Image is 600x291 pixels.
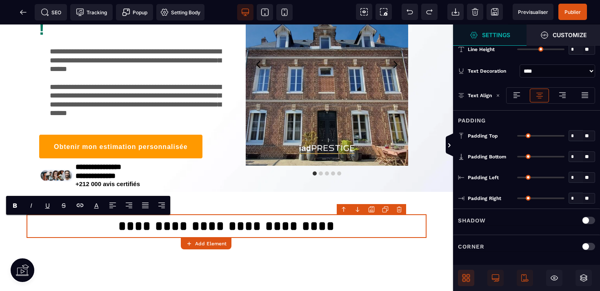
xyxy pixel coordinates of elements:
span: Preview [513,4,553,20]
strong: Settings [482,32,510,38]
span: SEO [41,8,61,16]
span: Tracking [76,8,107,16]
span: Padding Right [468,195,501,202]
span: Underline [39,196,56,214]
span: Link [72,196,88,214]
span: Settings [453,24,527,46]
span: Align Justify [137,196,153,214]
span: Padding Left [468,174,499,181]
span: Publier [564,9,581,15]
span: Setting Body [160,8,200,16]
p: Shadow [458,215,486,225]
span: Previsualiser [518,9,548,15]
span: Open Layers [576,270,592,286]
span: Hide/Show Block [546,270,562,286]
span: Bold [7,196,23,214]
span: Italic [23,196,39,214]
strong: Customize [553,32,587,38]
b: B [13,202,17,209]
span: Align Left [104,196,121,214]
span: Align Center [121,196,137,214]
span: Popup [122,8,147,16]
span: Open Style Manager [527,24,600,46]
p: Text Align [458,91,492,100]
div: Padding [453,110,600,125]
button: Add Element [181,238,231,249]
label: Font color [94,202,99,209]
img: 7ce4f1d884bec3e3122cfe95a8df0004_rating.png [39,143,76,159]
button: Next slide [385,30,406,51]
s: S [62,202,66,209]
img: loading [496,93,500,98]
span: Strike-through [56,196,72,214]
span: Line Height [468,46,495,53]
strong: Add Element [195,241,227,247]
span: Open Blocks [458,270,474,286]
p: A [94,202,99,209]
span: Padding Bottom [468,153,506,160]
span: Desktop Only [487,270,504,286]
button: Obtenir mon estimation personnalisée [39,110,203,134]
span: Mobile Only [517,270,533,286]
button: Previous slide [248,30,269,51]
p: Corner [458,242,484,251]
div: Text Decoration [468,67,516,75]
span: Align Right [153,196,170,214]
span: Screenshot [376,4,392,20]
u: U [45,202,50,209]
span: Padding Top [468,133,498,139]
i: I [30,202,32,209]
span: View components [356,4,372,20]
